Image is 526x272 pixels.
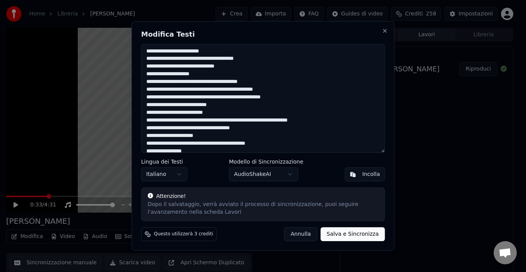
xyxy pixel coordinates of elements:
button: Annulla [284,227,318,241]
span: Questo utilizzerà 3 crediti [154,231,213,237]
label: Lingua dei Testi [141,159,188,164]
div: Incolla [362,171,380,178]
div: Attenzione! [148,193,379,200]
button: Incolla [345,167,385,181]
label: Modello di Sincronizzazione [229,159,303,164]
div: Dopo il salvataggio, verrà avviato il processo di sincronizzazione, puoi seguire l'avanzamento ne... [148,201,379,216]
h2: Modifica Testi [141,31,385,38]
button: Salva e Sincronizza [320,227,385,241]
